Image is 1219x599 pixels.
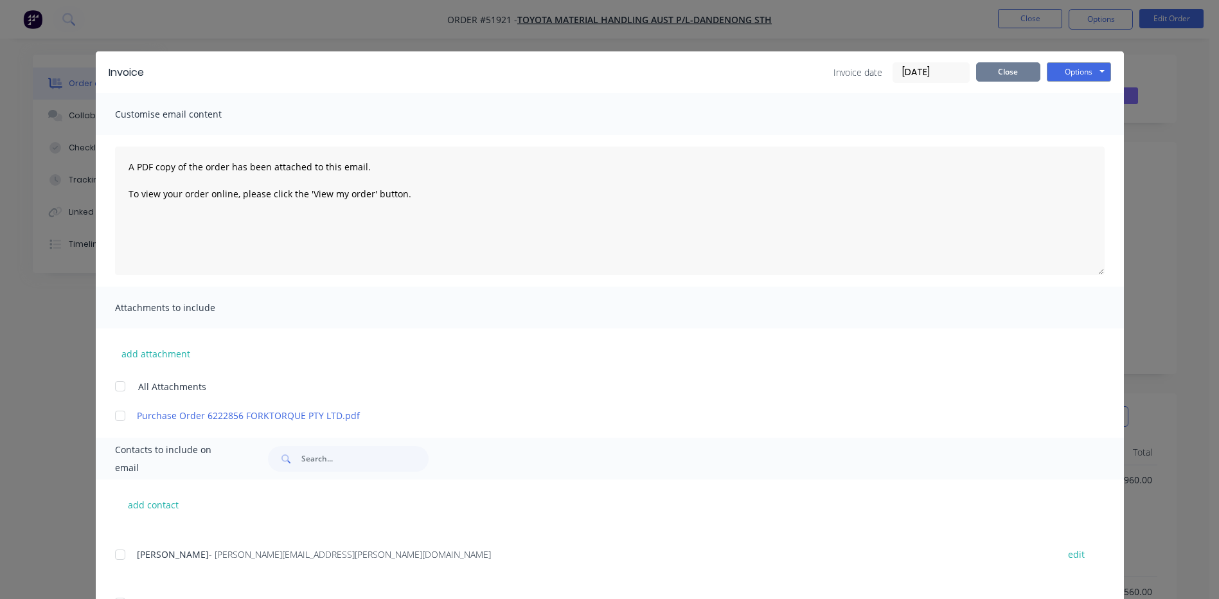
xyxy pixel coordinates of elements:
button: add contact [115,495,192,514]
button: edit [1060,546,1092,563]
button: add attachment [115,344,197,363]
span: [PERSON_NAME] [137,548,209,560]
div: Invoice [109,65,144,80]
button: Close [976,62,1040,82]
textarea: A PDF copy of the order has been attached to this email. To view your order online, please click ... [115,147,1105,275]
span: Invoice date [833,66,882,79]
span: - [PERSON_NAME][EMAIL_ADDRESS][PERSON_NAME][DOMAIN_NAME] [209,548,491,560]
span: Attachments to include [115,299,256,317]
a: Purchase Order 6222856 FORKTORQUE PTY LTD.pdf [137,409,1045,422]
input: Search... [301,446,429,472]
span: Customise email content [115,105,256,123]
span: All Attachments [138,380,206,393]
span: Contacts to include on email [115,441,236,477]
button: Options [1047,62,1111,82]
